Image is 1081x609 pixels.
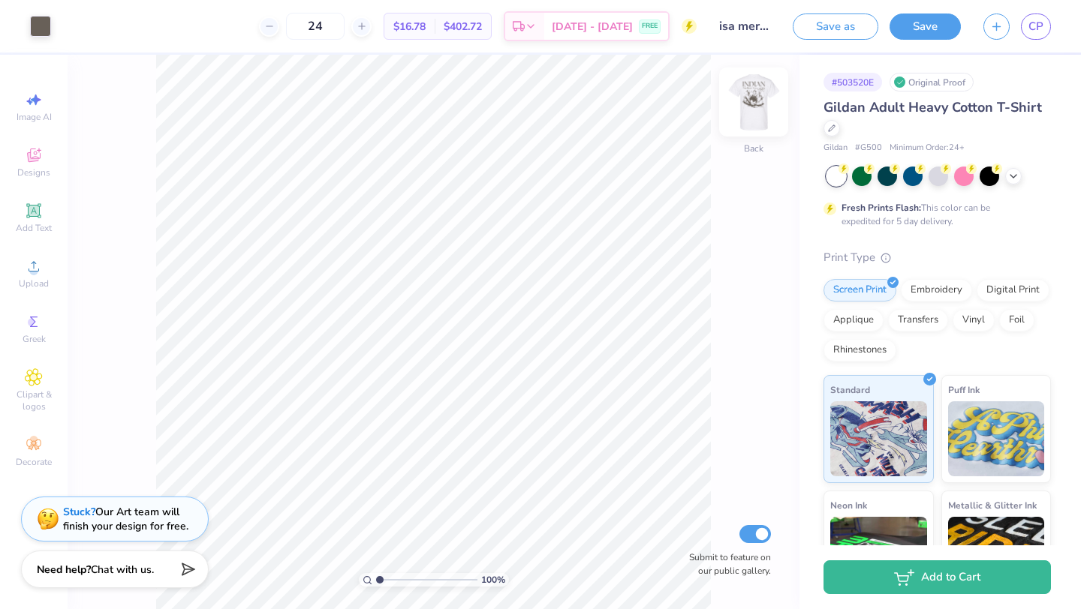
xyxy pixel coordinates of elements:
[17,166,50,178] span: Designs
[824,309,884,331] div: Applique
[708,11,781,41] input: Untitled Design
[642,21,658,31] span: FREE
[842,202,921,214] strong: Fresh Prints Flash:
[830,382,870,397] span: Standard
[842,201,1026,228] div: This color can be expedited for 5 day delivery.
[286,13,345,40] input: – –
[890,73,974,91] div: Original Proof
[91,562,154,577] span: Chat with us.
[63,505,188,533] div: Our Art team will finish your design for free.
[1021,13,1051,40] a: CP
[1028,18,1043,35] span: CP
[977,279,1049,301] div: Digital Print
[890,13,961,40] button: Save
[17,111,52,123] span: Image AI
[824,98,1042,116] span: Gildan Adult Heavy Cotton T-Shirt
[393,19,426,34] span: $16.78
[16,222,52,234] span: Add Text
[999,309,1034,331] div: Foil
[824,142,848,154] span: Gildan
[8,388,60,412] span: Clipart & logos
[23,333,46,345] span: Greek
[953,309,995,331] div: Vinyl
[552,19,633,34] span: [DATE] - [DATE]
[444,19,482,34] span: $402.72
[824,339,896,361] div: Rhinestones
[830,497,867,513] span: Neon Ink
[793,13,878,40] button: Save as
[948,401,1045,476] img: Puff Ink
[824,73,882,91] div: # 503520E
[824,279,896,301] div: Screen Print
[830,517,927,592] img: Neon Ink
[481,573,505,586] span: 100 %
[901,279,972,301] div: Embroidery
[855,142,882,154] span: # G500
[16,456,52,468] span: Decorate
[830,401,927,476] img: Standard
[948,382,980,397] span: Puff Ink
[724,72,784,132] img: Back
[948,497,1037,513] span: Metallic & Glitter Ink
[890,142,965,154] span: Minimum Order: 24 +
[744,142,763,155] div: Back
[19,277,49,289] span: Upload
[888,309,948,331] div: Transfers
[824,560,1051,594] button: Add to Cart
[37,562,91,577] strong: Need help?
[681,550,771,577] label: Submit to feature on our public gallery.
[63,505,95,519] strong: Stuck?
[948,517,1045,592] img: Metallic & Glitter Ink
[824,249,1051,266] div: Print Type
